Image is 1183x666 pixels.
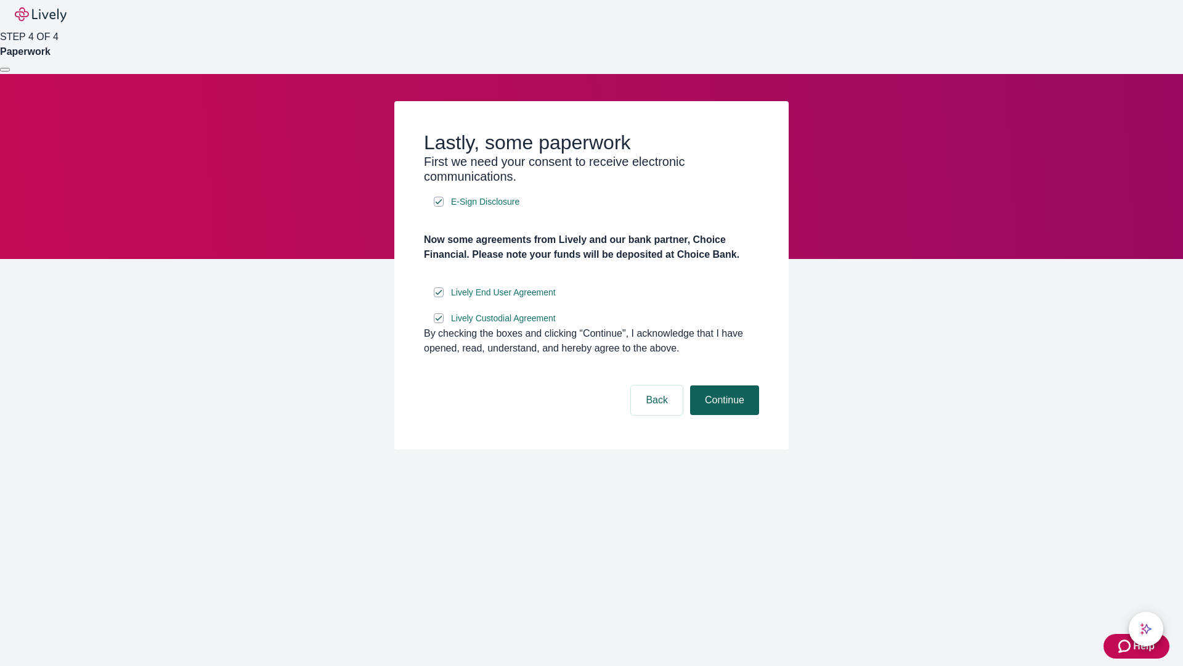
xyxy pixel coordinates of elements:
[451,312,556,325] span: Lively Custodial Agreement
[1118,639,1133,654] svg: Zendesk support icon
[449,194,522,210] a: e-sign disclosure document
[1129,612,1163,646] button: chat
[424,326,759,356] div: By checking the boxes and clicking “Continue", I acknowledge that I have opened, read, understand...
[690,385,759,415] button: Continue
[451,286,556,299] span: Lively End User Agreement
[15,7,67,22] img: Lively
[451,195,519,208] span: E-Sign Disclosure
[424,131,759,154] h2: Lastly, some paperwork
[424,154,759,184] h3: First we need your consent to receive electronic communications.
[1133,639,1155,654] span: Help
[1104,634,1169,659] button: Zendesk support iconHelp
[1140,623,1152,635] svg: Lively AI Assistant
[449,311,558,326] a: e-sign disclosure document
[631,385,683,415] button: Back
[449,285,558,300] a: e-sign disclosure document
[424,232,759,262] h4: Now some agreements from Lively and our bank partner, Choice Financial. Please note your funds wi...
